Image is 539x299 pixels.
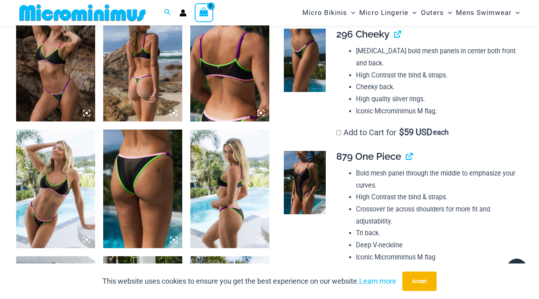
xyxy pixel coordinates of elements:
[356,93,516,105] li: High quality silver rings.
[402,272,437,291] button: Accept
[284,29,326,92] img: Reckless Neon Crush Black Neon 296 Cheeky
[456,2,512,23] span: Mens Swimwear
[444,2,452,23] span: Menu Toggle
[336,28,389,40] span: 296 Cheeky
[336,151,401,162] span: 879 One Piece
[357,2,418,23] a: Micro LingerieMenu ToggleMenu Toggle
[421,2,444,23] span: Outers
[195,3,213,22] a: View Shopping Cart, empty
[356,105,516,117] li: Iconic Microminimus M flag.
[284,151,326,214] img: Reckless Neon Crush Black Neon 879 One Piece
[336,128,449,137] label: Add to Cart for
[356,227,516,239] li: Tri back.
[356,239,516,251] li: Deep V-neckline
[102,275,396,287] p: This website uses cookies to ensure you get the best experience on our website.
[356,45,516,69] li: [MEDICAL_DATA] bold mesh panels in center both front and back.
[359,2,408,23] span: Micro Lingerie
[399,128,432,136] span: 59 USD
[356,167,516,191] li: Bold mesh panel through the middle to emphasize your curves.
[359,277,396,285] a: Learn more
[356,81,516,93] li: Cheeky back.
[16,4,149,22] img: MM SHOP LOGO FLAT
[164,8,171,18] a: Search icon link
[347,2,355,23] span: Menu Toggle
[190,130,269,248] img: Reckless Neon Crush Black Neon 349 Crop Top 296 Cheeky
[300,2,357,23] a: Micro BikinisMenu ToggleMenu Toggle
[299,1,523,24] nav: Site Navigation
[356,251,516,263] li: Iconic Microminimus M flag
[336,130,341,135] input: Add to Cart for$59 USD each
[179,9,187,17] a: Account icon link
[399,127,404,137] span: $
[16,3,95,121] img: Reckless Neon Crush Black Neon 349 Crop Top 466 Thong
[408,2,416,23] span: Menu Toggle
[16,130,95,248] img: Reckless Neon Crush Black Neon 349 Crop Top 296 Cheeky
[356,203,516,227] li: Crossover tie across shoulders for more fit and adjustability.
[512,2,520,23] span: Menu Toggle
[103,3,182,121] img: Reckless Neon Crush Black Neon 349 Crop Top 466 Thong
[302,2,347,23] span: Micro Bikinis
[454,2,522,23] a: Mens SwimwearMenu ToggleMenu Toggle
[433,128,449,136] span: each
[356,191,516,203] li: High Contrast the bind & straps.
[190,3,269,121] img: Reckless Neon Crush Black Neon 349 Crop Top
[356,69,516,82] li: High Contrast the bind & straps.
[103,130,182,248] img: Reckless Neon Crush Black Neon 296 Cheeky
[419,2,454,23] a: OutersMenu ToggleMenu Toggle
